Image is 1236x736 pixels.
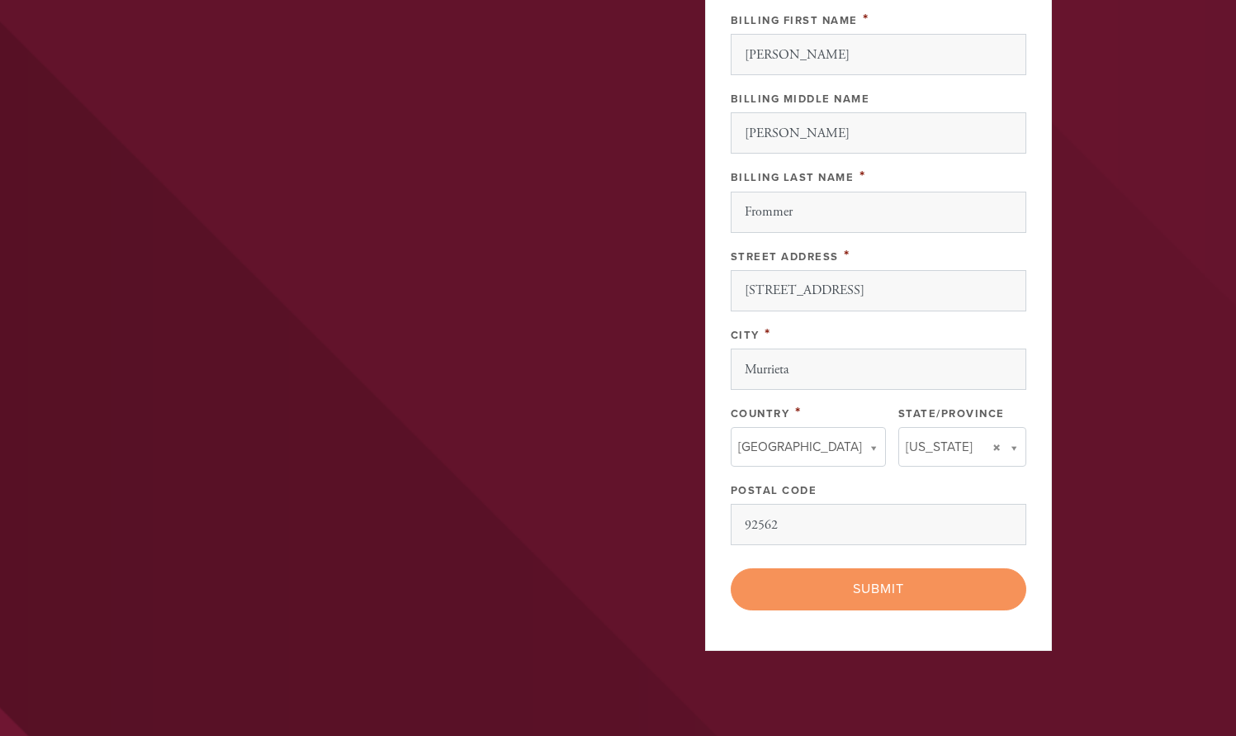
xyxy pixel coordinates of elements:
[906,436,973,458] span: [US_STATE]
[731,14,858,27] label: Billing First Name
[898,427,1026,467] a: [US_STATE]
[731,250,839,264] label: Street Address
[765,325,771,343] span: This field is required.
[795,403,802,421] span: This field is required.
[731,427,886,467] a: [GEOGRAPHIC_DATA]
[898,407,1005,420] label: State/Province
[731,329,760,342] label: City
[731,484,817,497] label: Postal Code
[731,171,855,184] label: Billing Last Name
[860,167,866,185] span: This field is required.
[731,407,790,420] label: Country
[863,10,869,28] span: This field is required.
[731,93,870,106] label: Billing Middle Name
[844,246,850,264] span: This field is required.
[738,436,862,458] span: [GEOGRAPHIC_DATA]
